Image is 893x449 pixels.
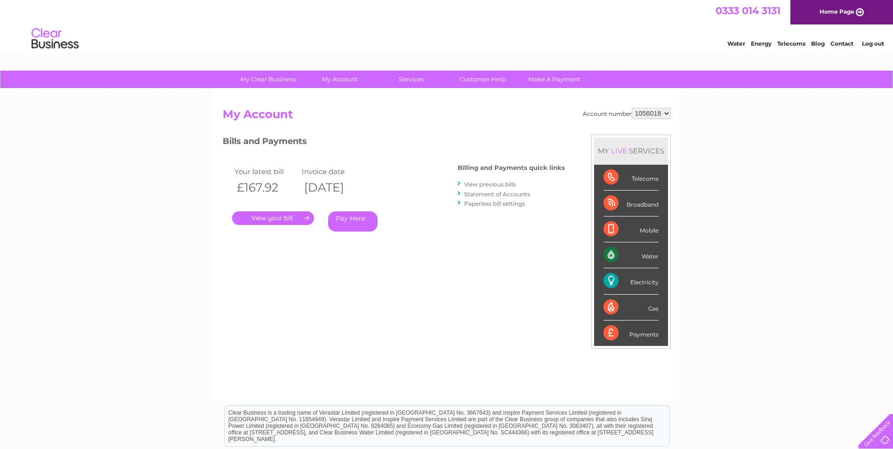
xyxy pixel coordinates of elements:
[232,178,300,197] th: £167.92
[464,181,516,188] a: View previous bills
[603,321,659,346] div: Payments
[830,40,853,47] a: Contact
[594,137,668,164] div: MY SERVICES
[229,71,307,88] a: My Clear Business
[458,164,565,171] h4: Billing and Payments quick links
[862,40,884,47] a: Log out
[603,165,659,191] div: Telecoms
[372,71,450,88] a: Services
[464,191,530,198] a: Statement of Accounts
[603,216,659,242] div: Mobile
[777,40,805,47] a: Telecoms
[603,295,659,321] div: Gas
[232,211,314,225] a: .
[603,191,659,216] div: Broadband
[232,165,300,178] td: Your latest bill
[609,146,629,155] div: LIVE
[603,242,659,268] div: Water
[583,108,671,119] div: Account number
[811,40,825,47] a: Blog
[299,165,367,178] td: Invoice date
[603,268,659,294] div: Electricity
[751,40,772,47] a: Energy
[301,71,378,88] a: My Account
[716,5,780,16] a: 0333 014 3131
[31,24,79,53] img: logo.png
[223,135,565,151] h3: Bills and Payments
[328,211,378,232] a: Pay Here
[299,178,367,197] th: [DATE]
[444,71,522,88] a: Customer Help
[727,40,745,47] a: Water
[223,108,671,126] h2: My Account
[225,5,669,46] div: Clear Business is a trading name of Verastar Limited (registered in [GEOGRAPHIC_DATA] No. 3667643...
[464,200,525,207] a: Paperless bill settings
[515,71,593,88] a: Make A Payment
